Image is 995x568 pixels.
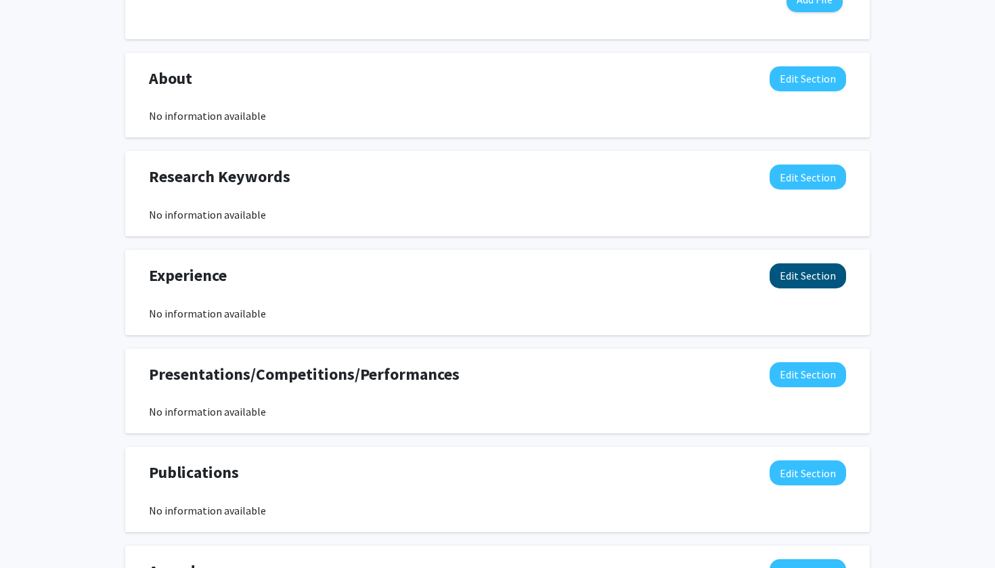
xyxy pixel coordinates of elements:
[770,362,846,387] button: Edit Presentations/Competitions/Performances
[770,263,846,288] button: Edit Experience
[149,206,846,223] div: No information available
[149,460,239,485] span: Publications
[10,507,58,558] iframe: Chat
[149,66,192,91] span: About
[149,263,227,288] span: Experience
[149,305,846,322] div: No information available
[149,165,290,189] span: Research Keywords
[149,362,460,387] span: Presentations/Competitions/Performances
[149,502,846,519] div: No information available
[770,66,846,91] button: Edit About
[149,108,846,124] div: No information available
[770,165,846,190] button: Edit Research Keywords
[770,460,846,485] button: Edit Publications
[149,403,846,420] div: No information available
